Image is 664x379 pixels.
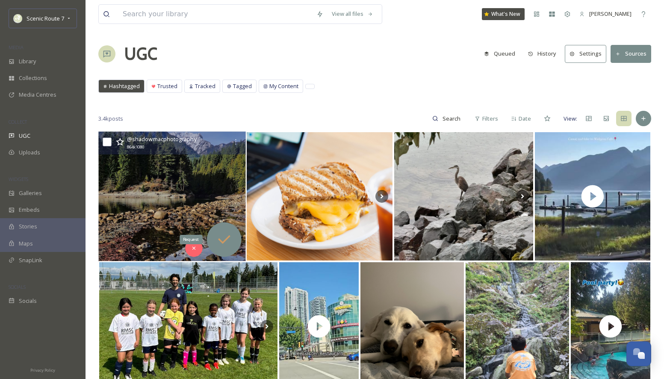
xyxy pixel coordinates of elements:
a: Settings [565,45,611,62]
span: Stories [19,222,37,231]
a: What's New [482,8,525,20]
span: SnapLink [19,256,42,264]
span: Uploads [19,148,40,157]
span: Hashtagged [109,82,140,90]
img: thumbnail [535,132,650,261]
span: Media Centres [19,91,56,99]
button: Settings [565,45,606,62]
span: Date [519,115,531,123]
span: [PERSON_NAME] [589,10,632,18]
span: WIDGETS [9,176,28,182]
span: Galleries [19,189,42,197]
button: Queued [480,45,519,62]
span: COLLECT [9,118,27,125]
input: Search your library [118,5,312,24]
a: Queued [480,45,524,62]
span: 864 x 1080 [127,144,144,151]
input: Search [438,110,466,127]
div: Request [180,235,203,245]
span: 3.4k posts [98,115,123,123]
button: History [524,45,561,62]
span: Socials [19,297,37,305]
span: View: [564,115,577,123]
span: Tagged [233,82,252,90]
a: History [524,45,565,62]
img: Get ready for that perfect cheese pull with our delicious sandwich. Pair it with a hot Americano ... [247,132,392,261]
span: Embeds [19,206,40,214]
span: Maps [19,240,33,248]
span: Filters [482,115,498,123]
span: Library [19,57,36,65]
a: [PERSON_NAME] [575,6,636,22]
span: Scenic Route 7 [27,15,64,22]
img: #Harrisonhotsprings #RainyDays ☔️🌧️ 😊💕 [394,132,534,261]
span: @ shadowmacphotography [127,135,197,143]
span: Tracked [195,82,215,90]
span: Trusted [157,82,177,90]
a: View all files [328,6,378,22]
button: Open Chat [626,341,651,366]
a: UGC [124,41,157,67]
span: MEDIA [9,44,24,50]
span: Privacy Policy [30,367,55,373]
span: My Content [269,82,298,90]
span: SOCIALS [9,284,26,290]
a: Privacy Policy [30,364,55,375]
img: North Beach Reflections - Golden Ears Provincial Park, British Columbia 🇨🇦 #reflection #mountains... [98,132,245,261]
span: UGC [19,132,30,140]
span: Collections [19,74,47,82]
button: Sources [611,45,651,62]
img: SnapSea%20Square%20Logo.png [14,14,22,23]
